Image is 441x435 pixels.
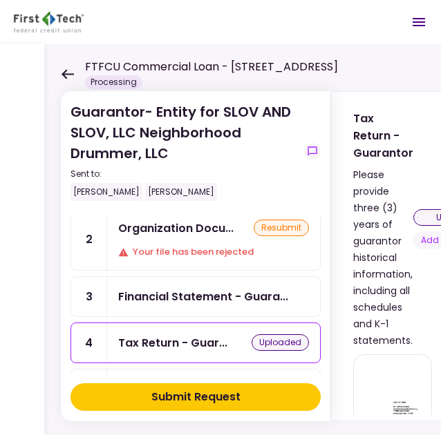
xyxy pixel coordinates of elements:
[71,208,321,271] a: 2Organization Documents for Guaranty EntityresubmitYour file has been rejected
[71,277,107,316] div: 3
[254,220,309,236] div: resubmit
[71,209,107,270] div: 2
[118,334,227,351] div: Tax Return - Guarantor
[304,143,321,159] button: show-messages
[353,166,413,349] div: Please provide three (3) years of guarantor historical information, including all schedules and K...
[252,334,309,351] div: uploaded
[353,110,413,162] div: Tax Return - Guarantor
[118,220,234,237] div: Organization Documents for Guaranty Entity
[14,12,84,32] img: Partner icon
[85,75,142,89] div: Processing
[71,369,321,409] a: 5IRS Form 4506-T Guarantor
[151,389,241,405] div: Submit Request
[71,276,321,317] a: 3Financial Statement - Guarantor
[71,369,107,409] div: 5
[71,323,107,362] div: 4
[118,288,288,305] div: Financial Statement - Guarantor
[71,322,321,363] a: 4Tax Return - Guarantoruploaded
[145,183,217,201] div: [PERSON_NAME]
[118,245,309,259] div: Your file has been rejected
[71,101,299,201] div: Guarantor- Entity for SLOV AND SLOV, LLC Neighborhood Drummer, LLC
[85,59,338,75] h1: FTFCU Commercial Loan - [STREET_ADDRESS]
[402,6,435,39] button: Open menu
[71,183,142,201] div: [PERSON_NAME]
[71,383,321,411] button: Submit Request
[71,168,299,180] div: Sent to:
